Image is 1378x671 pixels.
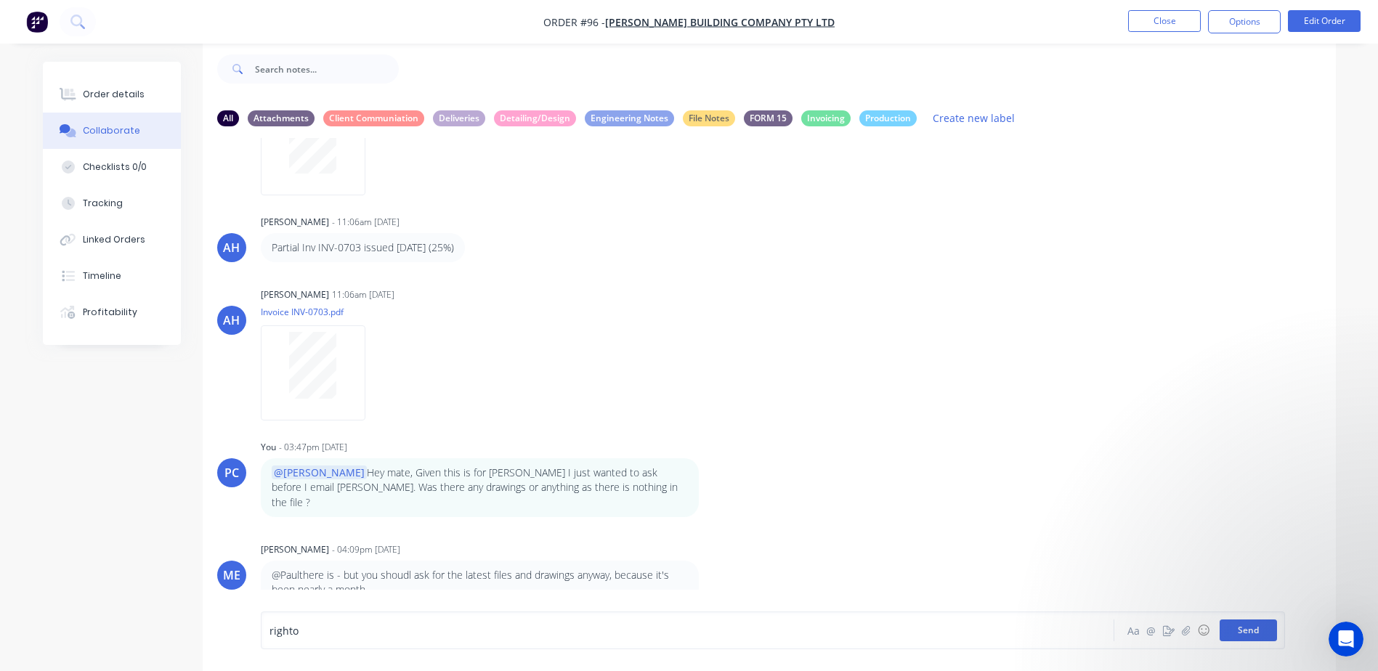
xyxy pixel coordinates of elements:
[255,54,399,84] input: Search notes...
[261,216,329,229] div: [PERSON_NAME]
[261,288,329,301] div: [PERSON_NAME]
[224,464,239,481] div: PC
[261,306,380,318] p: Invoice INV-0703.pdf
[243,489,266,500] span: Help
[261,441,276,454] div: You
[261,543,329,556] div: [PERSON_NAME]
[1288,10,1361,32] button: Edit Order
[272,465,688,510] p: Hey mate, Given this is for [PERSON_NAME] I just wanted to ask before I email [PERSON_NAME]. Was ...
[272,465,367,479] span: @[PERSON_NAME]
[801,110,851,126] div: Invoicing
[168,489,195,500] span: News
[83,197,123,210] div: Tracking
[585,110,674,126] div: Engineering Notes
[1208,10,1281,33] button: Options
[433,110,485,126] div: Deliveries
[43,76,181,113] button: Order details
[269,624,299,638] span: righto
[43,221,181,258] button: Linked Orders
[683,110,735,126] div: File Notes
[925,108,1023,128] button: Create new label
[30,327,101,343] div: New feature
[107,327,184,343] div: Improvement
[43,258,181,294] button: Timeline
[605,15,835,29] a: [PERSON_NAME] Building Company Pty Ltd
[223,312,240,329] div: AH
[83,88,145,101] div: Order details
[223,566,240,584] div: ME
[43,113,181,149] button: Collaborate
[248,110,315,126] div: Attachments
[323,110,424,126] div: Client Communiation
[145,453,218,511] button: News
[15,314,276,397] div: New featureImprovementFactory Weekly Updates - [DATE]Hey, Factory pro there👋
[223,239,240,256] div: AH
[29,28,115,51] img: logo
[83,124,140,137] div: Collaborate
[26,11,48,33] img: Factory
[859,110,917,126] div: Production
[1143,622,1160,639] button: @
[332,288,394,301] div: 11:06am [DATE]
[30,417,261,432] h2: Factory Feature Walkthroughs
[332,543,400,556] div: - 04:09pm [DATE]
[250,23,276,49] div: Close
[30,370,235,385] div: Hey, Factory pro there👋
[83,269,121,282] div: Timeline
[1128,10,1201,32] button: Close
[29,128,262,152] p: How can we help?
[30,267,261,296] button: Share it with us
[30,184,243,199] div: Send us a message
[83,306,137,319] div: Profitability
[494,110,576,126] div: Detailing/Design
[30,246,261,261] h2: Have an idea or feature request?
[272,568,688,598] p: @Paulthere is - but you shoudl ask for the latest files and drawings anyway, because it's been ne...
[43,185,181,221] button: Tracking
[73,453,145,511] button: Messages
[744,110,793,126] div: FORM 15
[543,15,605,29] span: Order #96 -
[272,240,454,255] p: Partial Inv INV-0703 issued [DATE] (25%)
[84,489,134,500] span: Messages
[30,199,243,214] div: We typically reply in under 10 minutes
[1125,622,1143,639] button: Aa
[83,160,147,174] div: Checklists 0/0
[43,294,181,330] button: Profitability
[332,216,400,229] div: - 11:06am [DATE]
[218,453,291,511] button: Help
[29,103,262,128] p: Hi [PERSON_NAME]
[217,110,239,126] div: All
[1220,619,1277,641] button: Send
[43,149,181,185] button: Checklists 0/0
[20,489,52,500] span: Home
[1195,622,1212,639] button: ☺
[279,441,347,454] div: - 03:47pm [DATE]
[1329,622,1363,656] iframe: Intercom live chat
[15,171,276,227] div: Send us a messageWe typically reply in under 10 minutes
[83,233,145,246] div: Linked Orders
[30,351,235,367] div: Factory Weekly Updates - [DATE]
